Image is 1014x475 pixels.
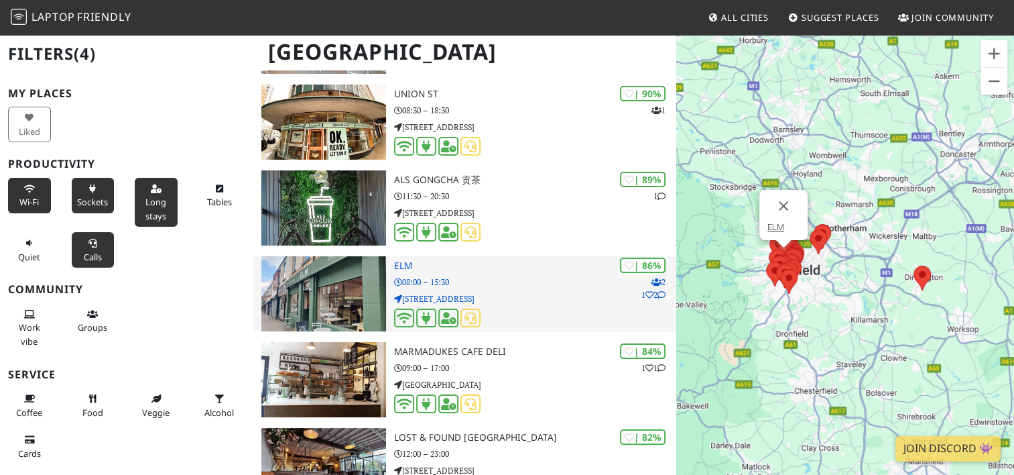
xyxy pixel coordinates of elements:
span: (4) [74,42,96,64]
p: [GEOGRAPHIC_DATA] [394,378,676,391]
h2: Filters [8,34,245,74]
button: Calls [72,232,115,268]
a: ALS Gongcha 贡茶 | 89% 1 ALS Gongcha 贡茶 11:30 – 20:30 [STREET_ADDRESS] [253,170,676,246]
p: 12:00 – 23:00 [394,447,676,460]
span: Friendly [77,9,131,24]
h3: Union St [394,89,676,100]
span: Power sockets [77,196,108,208]
span: Stable Wi-Fi [19,196,39,208]
button: Zoom out [980,68,1007,95]
img: Marmadukes Cafe Deli [261,342,386,417]
span: Coffee [16,407,42,419]
p: 1 [653,190,666,203]
h1: [GEOGRAPHIC_DATA] [257,34,673,70]
span: Veggie [142,407,170,419]
button: Groups [72,303,115,339]
button: Zoom in [980,40,1007,67]
button: Sockets [72,178,115,213]
span: Group tables [78,321,107,333]
h3: Service [8,368,245,381]
button: Quiet [8,232,51,268]
span: Suggest Places [802,11,879,23]
h3: ALS Gongcha 贡茶 [394,174,676,186]
h3: Lost & Found [GEOGRAPHIC_DATA] [394,432,676,443]
div: | 89% [620,172,666,187]
button: Work vibe [8,303,51,352]
button: Veggie [135,388,178,423]
a: LaptopFriendly LaptopFriendly [11,6,131,30]
span: People working [19,321,40,347]
button: Alcohol [198,388,241,423]
h3: ELM [394,260,676,272]
a: Marmadukes Cafe Deli | 84% 11 Marmadukes Cafe Deli 09:00 – 17:00 [GEOGRAPHIC_DATA] [253,342,676,417]
span: Join Community [911,11,994,23]
button: Coffee [8,388,51,423]
img: ALS Gongcha 贡茶 [261,170,386,246]
button: Cards [8,429,51,464]
h3: Productivity [8,158,245,170]
p: 1 1 [641,362,666,374]
span: Credit cards [18,447,41,460]
span: Laptop [31,9,75,24]
span: Quiet [18,251,40,263]
p: 08:30 – 18:30 [394,104,676,117]
div: | 82% [620,429,666,445]
p: 2 1 2 [641,276,666,301]
span: Work-friendly tables [207,196,232,208]
img: ELM [261,256,386,331]
button: Wi-Fi [8,178,51,213]
a: ELM [767,222,784,232]
span: Alcohol [204,407,234,419]
button: Long stays [135,178,178,227]
p: 08:00 – 15:30 [394,276,676,288]
span: Video/audio calls [84,251,102,263]
button: Close [767,190,800,222]
p: [STREET_ADDRESS] [394,121,676,134]
span: Long stays [145,196,166,221]
a: Union St | 90% 1 Union St 08:30 – 18:30 [STREET_ADDRESS] [253,85,676,160]
span: All Cities [721,11,769,23]
div: | 84% [620,344,666,359]
button: Tables [198,178,241,213]
h3: My Places [8,87,245,100]
a: Suggest Places [783,5,885,30]
button: Food [72,388,115,423]
a: Join Community [893,5,999,30]
h3: Community [8,283,245,296]
p: 09:00 – 17:00 [394,362,676,374]
img: LaptopFriendly [11,9,27,25]
a: Join Discord 👾 [895,436,1001,462]
a: ELM | 86% 212 ELM 08:00 – 15:30 [STREET_ADDRESS] [253,256,676,331]
h3: Marmadukes Cafe Deli [394,346,676,358]
p: [STREET_ADDRESS] [394,293,676,305]
p: 1 [651,104,666,117]
div: | 90% [620,86,666,101]
span: Food [82,407,103,419]
a: All Cities [702,5,774,30]
p: 11:30 – 20:30 [394,190,676,203]
div: | 86% [620,258,666,273]
p: [STREET_ADDRESS] [394,207,676,219]
img: Union St [261,85,386,160]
